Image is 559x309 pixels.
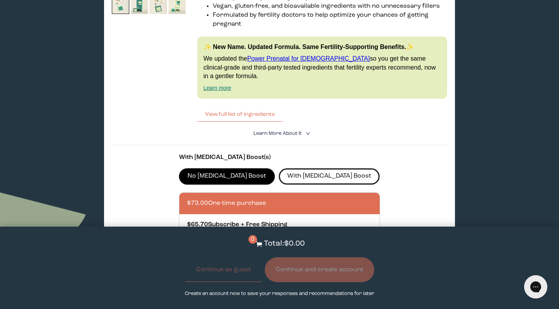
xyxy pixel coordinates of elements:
[213,2,447,11] li: Vegan, gluten-free, and bioavailable ingredients with no unnecessary fillers
[265,257,374,282] button: Continue and create account
[279,168,380,185] label: With [MEDICAL_DATA] Boost
[253,130,306,137] summary: Learn More About it <
[247,55,370,62] a: Power Prenatal for [DEMOGRAPHIC_DATA]
[203,54,441,80] p: We updated the so you get the same clinical-grade and third-party tested ingredients that fertili...
[197,106,283,122] button: View full list of ingredients
[264,238,305,250] p: Total: $0.00
[185,257,262,282] button: Continue as guest
[185,290,374,297] p: Create an account now to save your responses and recommendations for later
[253,131,302,136] span: Learn More About it
[203,85,231,91] a: Learn more
[213,11,447,29] li: Formulated by fertility doctors to help optimize your chances of getting pregnant
[179,153,380,162] p: With [MEDICAL_DATA] Boost(s)
[203,44,414,50] strong: ✨ New Name. Updated Formula. Same Fertility-Supporting Benefits.✨
[304,131,311,136] i: <
[248,235,257,244] span: 0
[520,272,551,301] iframe: Gorgias live chat messenger
[179,168,275,185] label: No [MEDICAL_DATA] Boost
